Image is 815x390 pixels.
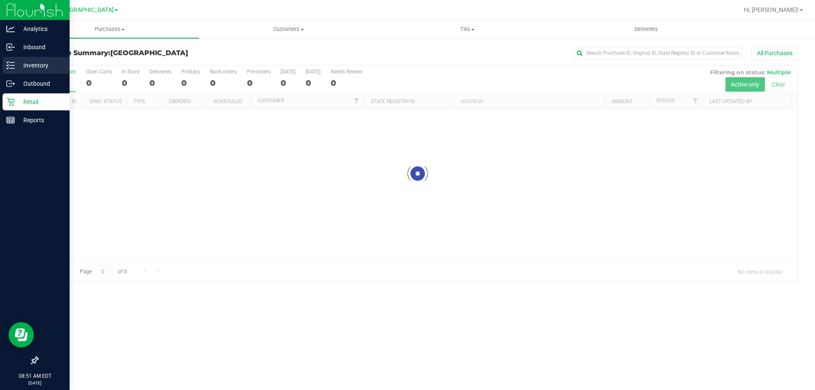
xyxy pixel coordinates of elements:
[15,24,66,34] p: Analytics
[6,61,15,70] inline-svg: Inventory
[6,116,15,124] inline-svg: Reports
[6,79,15,88] inline-svg: Outbound
[15,97,66,107] p: Retail
[573,47,743,59] input: Search Purchase ID, Original ID, State Registry ID or Customer Name...
[751,46,798,60] button: All Purchases
[20,25,199,33] span: Purchases
[4,380,66,386] p: [DATE]
[56,6,114,14] span: [GEOGRAPHIC_DATA]
[110,49,188,57] span: [GEOGRAPHIC_DATA]
[378,25,556,33] span: Tills
[199,20,378,38] a: Customers
[15,42,66,52] p: Inbound
[6,43,15,51] inline-svg: Inbound
[15,115,66,125] p: Reports
[20,20,199,38] a: Purchases
[623,25,669,33] span: Deliveries
[6,25,15,33] inline-svg: Analytics
[557,20,736,38] a: Deliveries
[37,49,291,57] h3: Purchase Summary:
[4,372,66,380] p: 08:51 AM EDT
[6,98,15,106] inline-svg: Retail
[200,25,377,33] span: Customers
[8,322,34,348] iframe: Resource center
[15,60,66,70] p: Inventory
[378,20,556,38] a: Tills
[744,6,799,13] span: Hi, [PERSON_NAME]!
[15,79,66,89] p: Outbound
